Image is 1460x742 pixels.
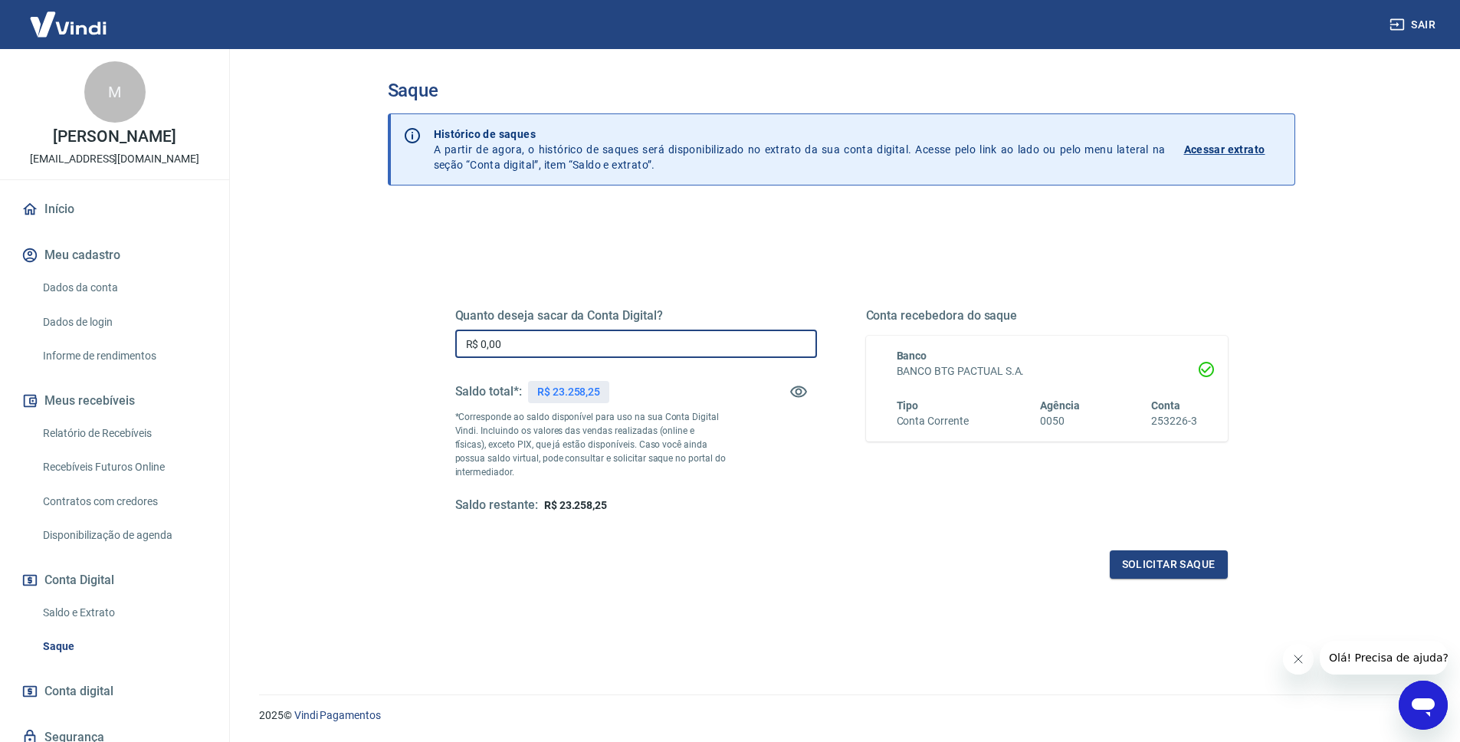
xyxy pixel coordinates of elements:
[1399,681,1448,730] iframe: Botão para abrir a janela de mensagens
[455,308,817,323] h5: Quanto deseja sacar da Conta Digital?
[897,413,969,429] h6: Conta Corrente
[37,340,211,372] a: Informe de rendimentos
[1386,11,1442,39] button: Sair
[37,418,211,449] a: Relatório de Recebíveis
[1184,142,1265,157] p: Acessar extrato
[544,499,607,511] span: R$ 23.258,25
[37,597,211,629] a: Saldo e Extrato
[259,708,1423,724] p: 2025 ©
[18,192,211,226] a: Início
[1040,413,1080,429] h6: 0050
[537,384,600,400] p: R$ 23.258,25
[1151,399,1180,412] span: Conta
[18,384,211,418] button: Meus recebíveis
[1184,126,1282,172] a: Acessar extrato
[455,384,522,399] h5: Saldo total*:
[897,350,927,362] span: Banco
[866,308,1228,323] h5: Conta recebedora do saque
[9,11,129,23] span: Olá! Precisa de ajuda?
[294,709,381,721] a: Vindi Pagamentos
[455,410,727,479] p: *Corresponde ao saldo disponível para uso na sua Conta Digital Vindi. Incluindo os valores das ve...
[18,563,211,597] button: Conta Digital
[388,80,1295,101] h3: Saque
[1320,641,1448,675] iframe: Mensagem da empresa
[37,451,211,483] a: Recebíveis Futuros Online
[18,238,211,272] button: Meu cadastro
[37,272,211,304] a: Dados da conta
[897,363,1197,379] h6: BANCO BTG PACTUAL S.A.
[1283,644,1314,675] iframe: Fechar mensagem
[897,399,919,412] span: Tipo
[18,1,118,48] img: Vindi
[1110,550,1228,579] button: Solicitar saque
[44,681,113,702] span: Conta digital
[30,151,199,167] p: [EMAIL_ADDRESS][DOMAIN_NAME]
[37,307,211,338] a: Dados de login
[37,520,211,551] a: Disponibilização de agenda
[18,675,211,708] a: Conta digital
[1151,413,1197,429] h6: 253226-3
[84,61,146,123] div: M
[434,126,1166,172] p: A partir de agora, o histórico de saques será disponibilizado no extrato da sua conta digital. Ac...
[455,497,538,514] h5: Saldo restante:
[37,631,211,662] a: Saque
[1040,399,1080,412] span: Agência
[53,129,176,145] p: [PERSON_NAME]
[37,486,211,517] a: Contratos com credores
[434,126,1166,142] p: Histórico de saques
